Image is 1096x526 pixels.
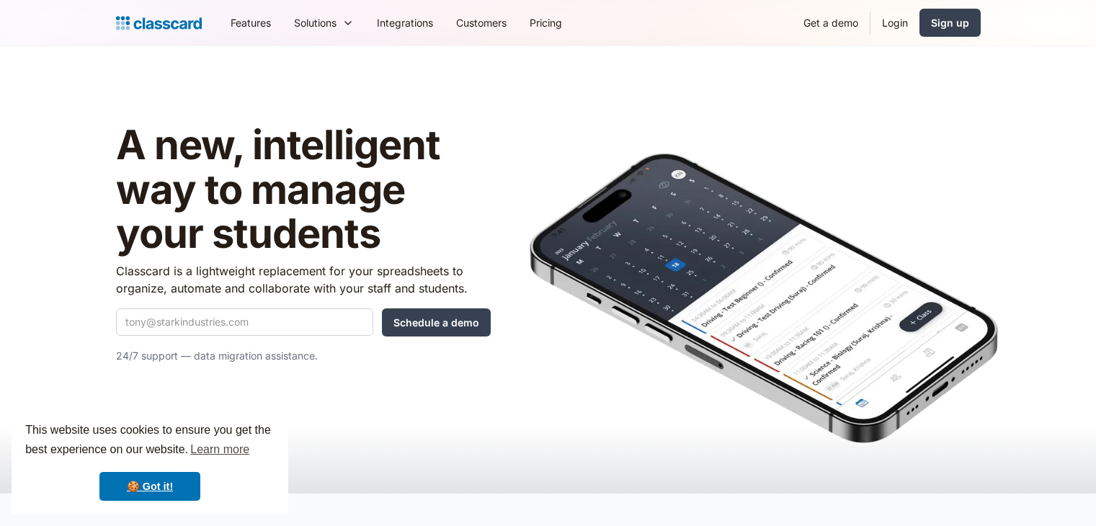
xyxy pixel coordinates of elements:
[116,308,373,336] input: tony@starkindustries.com
[116,123,491,257] h1: A new, intelligent way to manage your students
[219,6,282,39] a: Features
[365,6,445,39] a: Integrations
[12,408,288,514] div: cookieconsent
[445,6,518,39] a: Customers
[919,9,981,37] a: Sign up
[282,6,365,39] div: Solutions
[99,472,200,501] a: dismiss cookie message
[116,262,491,297] p: Classcard is a lightweight replacement for your spreadsheets to organize, automate and collaborat...
[870,6,919,39] a: Login
[382,308,491,336] input: Schedule a demo
[116,347,491,365] p: 24/7 support — data migration assistance.
[25,422,275,460] span: This website uses cookies to ensure you get the best experience on our website.
[518,6,574,39] a: Pricing
[294,15,337,30] div: Solutions
[931,15,969,30] div: Sign up
[188,439,251,460] a: learn more about cookies
[792,6,870,39] a: Get a demo
[116,308,491,336] form: Quick Demo Form
[116,13,202,33] a: Logo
